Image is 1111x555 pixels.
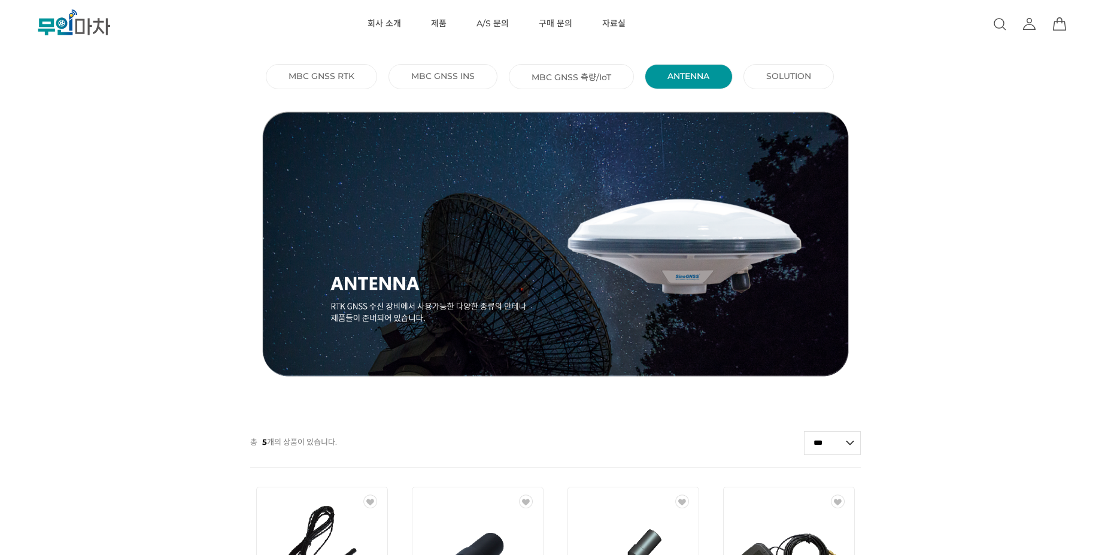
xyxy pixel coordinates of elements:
p: 총 개의 상품이 있습니다. [250,430,337,453]
a: ANTENNA [667,71,709,81]
strong: 5 [262,437,267,447]
img: thumbnail_Antenna.png [250,111,861,377]
a: SOLUTION [766,71,811,81]
a: MBC GNSS INS [411,71,475,81]
a: MBC GNSS 측량/IoT [532,71,611,83]
a: MBC GNSS RTK [289,71,354,81]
